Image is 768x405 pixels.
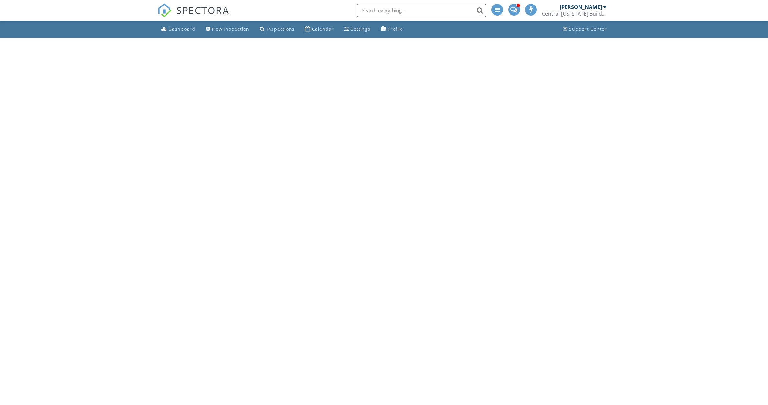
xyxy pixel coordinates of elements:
input: Search everything... [357,4,486,17]
a: Calendar [303,23,337,35]
div: New Inspection [212,26,249,32]
div: Profile [388,26,403,32]
div: [PERSON_NAME] [560,4,602,10]
a: Support Center [560,23,610,35]
a: New Inspection [203,23,252,35]
div: Support Center [569,26,607,32]
div: Calendar [312,26,334,32]
a: SPECTORA [157,9,229,22]
span: SPECTORA [176,3,229,17]
div: Inspections [267,26,295,32]
div: Settings [351,26,370,32]
a: Settings [342,23,373,35]
div: Central Florida Building Inspectors [542,10,607,17]
div: Dashboard [168,26,195,32]
img: The Best Home Inspection Software - Spectora [157,3,172,17]
a: Dashboard [159,23,198,35]
a: Profile [378,23,406,35]
a: Inspections [257,23,297,35]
